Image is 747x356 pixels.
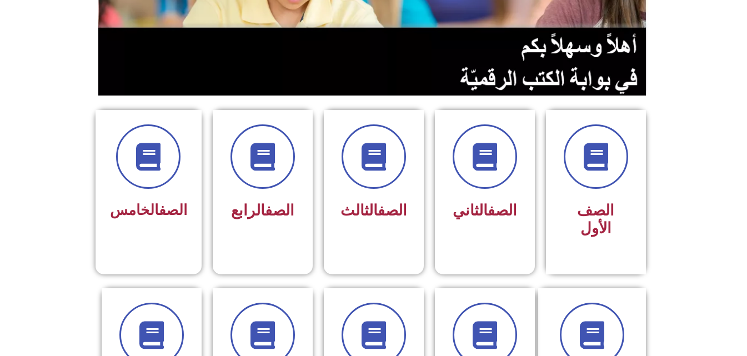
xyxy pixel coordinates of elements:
span: الصف الأول [577,202,614,237]
a: الصف [265,202,294,219]
a: الصف [159,202,187,218]
a: الصف [488,202,517,219]
span: الرابع [231,202,294,219]
a: الصف [378,202,407,219]
span: الثالث [340,202,407,219]
span: الخامس [110,202,187,218]
span: الثاني [453,202,517,219]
